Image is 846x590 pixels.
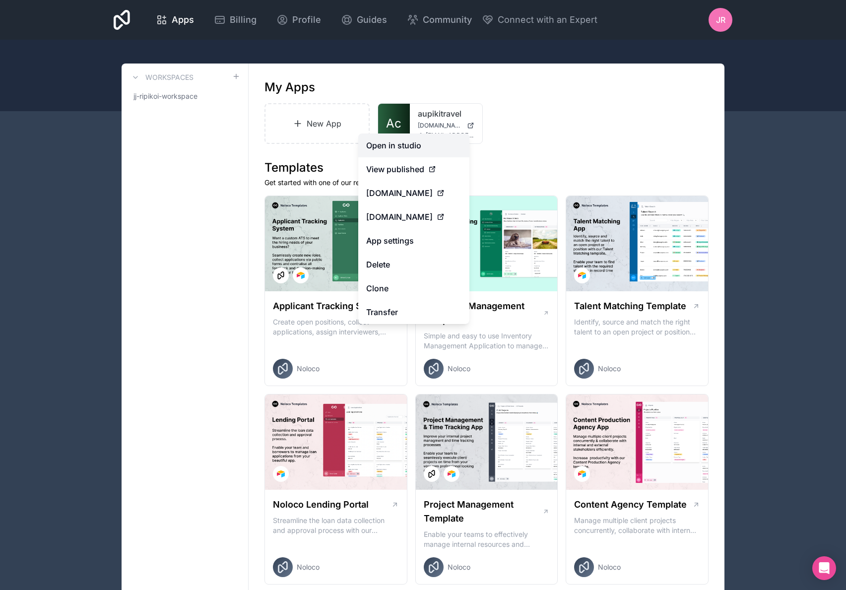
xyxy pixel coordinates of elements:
p: Streamline the loan data collection and approval process with our Lending Portal template. [273,516,399,535]
span: Noloco [598,364,621,374]
button: Connect with an Expert [482,13,597,27]
span: Profile [292,13,321,27]
span: Connect with an Expert [498,13,597,27]
button: Delete [358,253,469,276]
span: Noloco [297,562,320,572]
a: aupikitravel [418,108,474,120]
span: Guides [357,13,387,27]
a: [DOMAIN_NAME] [358,181,469,205]
img: Airtable Logo [277,470,285,478]
a: jj-ripikoi-workspace [130,87,240,105]
div: Open Intercom Messenger [812,556,836,580]
span: JR [716,14,725,26]
a: Community [399,9,480,31]
h1: Noloco Lending Portal [273,498,369,512]
h1: Inventory Management Template [424,299,543,327]
h1: Talent Matching Template [574,299,686,313]
h1: Project Management Template [424,498,542,525]
span: jj-ripikoi-workspace [133,91,197,101]
a: View published [358,157,469,181]
span: [DOMAIN_NAME] [366,187,433,199]
a: Apps [148,9,202,31]
span: [DOMAIN_NAME] [366,211,433,223]
span: Noloco [448,364,470,374]
span: View published [366,163,424,175]
h3: Workspaces [145,72,194,82]
h1: My Apps [264,79,315,95]
a: [DOMAIN_NAME] [358,205,469,229]
span: [DOMAIN_NAME] [418,122,463,130]
p: Simple and easy to use Inventory Management Application to manage your stock, orders and Manufact... [424,331,550,351]
a: Billing [206,9,264,31]
span: Community [423,13,472,27]
span: Noloco [448,562,470,572]
p: Identify, source and match the right talent to an open project or position with our Talent Matchi... [574,317,700,337]
p: Enable your teams to effectively manage internal resources and execute client projects on time. [424,529,550,549]
h1: Content Agency Template [574,498,687,512]
a: Ac [378,104,410,143]
h1: Applicant Tracking System [273,299,389,313]
img: Airtable Logo [297,271,305,279]
p: Create open positions, collect applications, assign interviewers, centralise candidate feedback a... [273,317,399,337]
p: Manage multiple client projects concurrently, collaborate with internal and external stakeholders... [574,516,700,535]
a: Transfer [358,300,469,324]
img: Airtable Logo [448,470,456,478]
a: Guides [333,9,395,31]
span: Noloco [598,562,621,572]
a: [DOMAIN_NAME] [418,122,474,130]
span: Billing [230,13,257,27]
span: Apps [172,13,194,27]
a: New App [264,103,370,144]
img: Airtable Logo [578,470,586,478]
a: Open in studio [358,133,469,157]
a: Clone [358,276,469,300]
span: [EMAIL_ADDRESS][DOMAIN_NAME] [426,131,474,139]
p: Get started with one of our ready-made templates [264,178,709,188]
a: Profile [268,9,329,31]
img: Airtable Logo [578,271,586,279]
h1: Templates [264,160,709,176]
span: Ac [386,116,401,131]
a: App settings [358,229,469,253]
span: Noloco [297,364,320,374]
a: Workspaces [130,71,194,83]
